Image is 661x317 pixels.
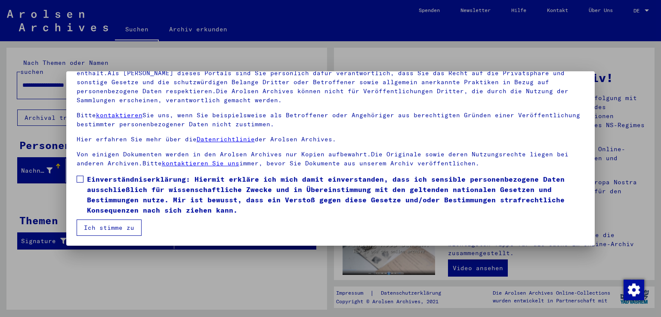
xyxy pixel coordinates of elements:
a: Datenrichtlinie [197,135,255,143]
img: Zustimmung ändern [624,280,644,300]
p: Von einigen Dokumenten werden in den Arolsen Archives nur Kopien aufbewahrt.Die Originale sowie d... [77,150,585,168]
a: kontaktieren [96,111,142,119]
span: Einverständniserklärung: Hiermit erkläre ich mich damit einverstanden, dass ich sensible personen... [87,174,585,215]
p: Bitte Sie uns, wenn Sie beispielsweise als Betroffener oder Angehöriger aus berechtigten Gründen ... [77,111,585,129]
p: Bitte beachten Sie, dass dieses Portal über NS - Verfolgte sensible Daten zu identifizierten oder... [77,60,585,105]
button: Ich stimme zu [77,219,142,236]
p: Hier erfahren Sie mehr über die der Arolsen Archives. [77,135,585,144]
a: kontaktieren Sie uns [162,159,239,167]
div: Zustimmung ändern [623,279,644,300]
